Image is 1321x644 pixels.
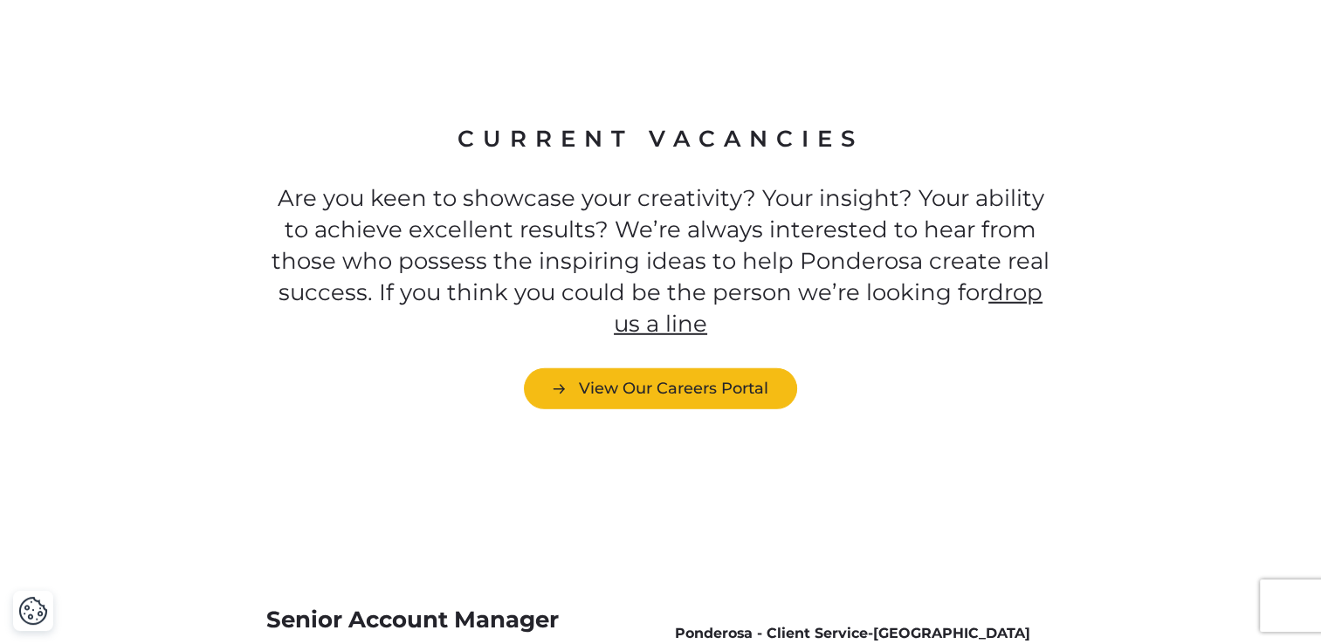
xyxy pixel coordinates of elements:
span: [GEOGRAPHIC_DATA] [872,625,1029,641]
img: Revisit consent button [18,596,48,626]
button: Cookie Settings [18,596,48,626]
p: Are you keen to showcase your creativity? Your insight? Your ability to achieve excellent results... [266,183,1055,340]
span: - [674,623,1055,644]
span: Ponderosa - Client Service [674,625,867,641]
h2: Current Vacancies [266,124,1055,155]
a: View Our Careers Portal [524,368,797,409]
